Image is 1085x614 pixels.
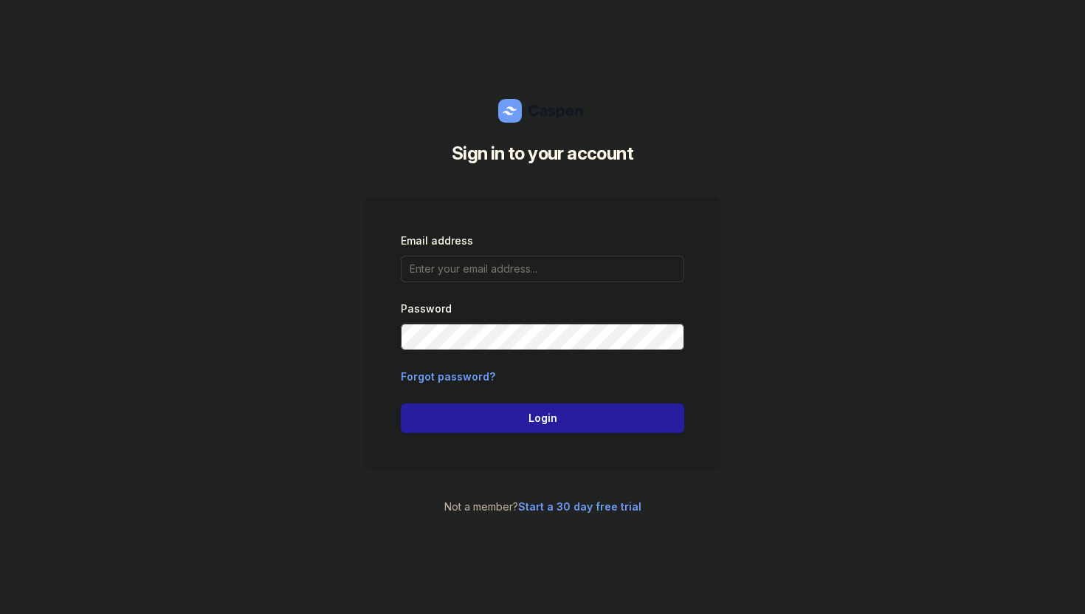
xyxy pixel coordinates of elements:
[401,370,495,383] a: Forgot password?
[401,232,684,250] div: Email address
[518,500,641,513] a: Start a 30 day free trial
[401,403,684,433] button: Login
[401,256,684,282] input: Enter your email address...
[365,498,720,516] p: Not a member?
[410,409,675,427] span: Login
[401,300,684,318] div: Password
[377,140,708,167] h2: Sign in to your account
